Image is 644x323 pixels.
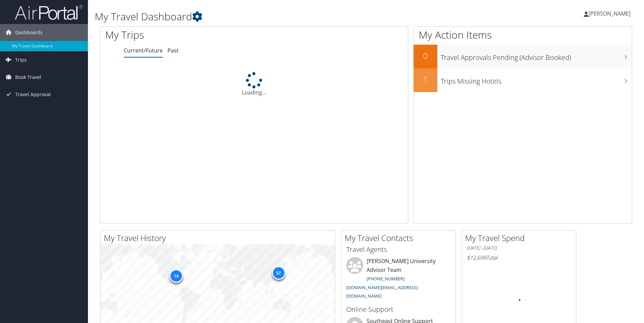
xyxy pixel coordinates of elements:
[441,49,632,62] h3: Travel Approvals Pending (Advisor Booked)
[467,254,571,261] h6: Total
[15,69,41,86] span: Book Travel
[100,72,408,96] div: Loading...
[169,269,183,283] div: 74
[104,232,335,244] h2: My Travel History
[414,50,437,62] h2: 0
[414,74,437,85] h2: 1
[95,9,456,24] h1: My Travel Dashboard
[367,276,405,282] a: [PHONE_NUMBER]
[441,73,632,86] h3: Trips Missing Hotels
[15,4,83,20] img: airportal-logo.png
[346,305,451,314] h3: Online Support
[467,245,571,251] h6: [DATE] - [DATE]
[167,47,179,54] a: Past
[589,10,630,17] span: [PERSON_NAME]
[414,45,632,68] a: 0Travel Approvals Pending (Advisor Booked)
[124,47,163,54] a: Current/Future
[15,51,27,68] span: Trips
[346,284,418,299] a: [DOMAIN_NAME][EMAIL_ADDRESS][DOMAIN_NAME]
[15,24,43,41] span: Dashboards
[414,28,632,42] h1: My Action Items
[345,232,456,244] h2: My Travel Contacts
[105,28,275,42] h1: My Trips
[465,232,576,244] h2: My Travel Spend
[346,245,451,254] h3: Travel Agents
[272,266,285,280] div: 57
[414,68,632,92] a: 1Trips Missing Hotels
[15,86,51,103] span: Travel Approval
[343,257,454,302] li: [PERSON_NAME] University Advisor Team
[584,3,637,24] a: [PERSON_NAME]
[467,254,486,261] span: $12,699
